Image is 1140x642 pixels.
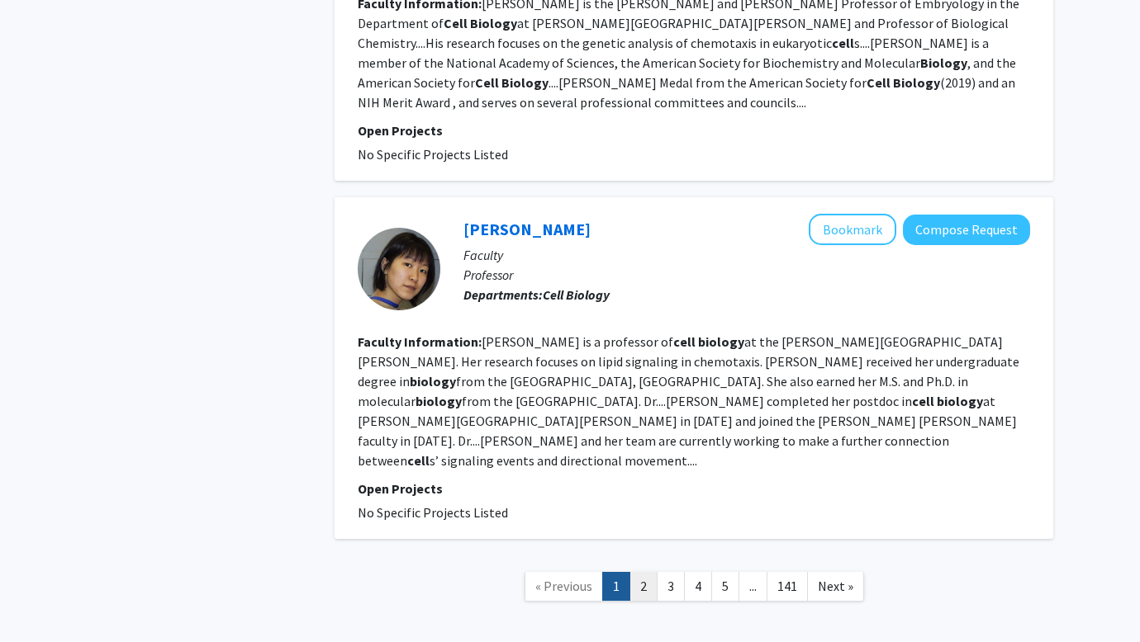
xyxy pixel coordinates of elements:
b: biology [410,373,456,389]
b: cell [673,333,696,350]
b: Biology [920,54,967,71]
fg-read-more: [PERSON_NAME] is a professor of at the [PERSON_NAME][GEOGRAPHIC_DATA][PERSON_NAME]. Her research ... [358,333,1019,469]
p: Professor [463,265,1030,285]
button: Compose Request to Miho Iijima [903,215,1030,245]
a: Next [807,572,864,601]
span: « Previous [535,578,592,594]
b: Biology [501,74,549,91]
span: No Specific Projects Listed [358,146,508,163]
a: 141 [767,572,808,601]
span: ... [749,578,757,594]
b: biology [937,393,983,409]
b: Departments: [463,286,543,303]
a: 2 [629,572,658,601]
b: cell [912,393,934,409]
nav: Page navigation [335,555,1053,622]
b: Biology [893,74,940,91]
a: 1 [602,572,630,601]
b: Cell [867,74,891,91]
b: Biology [470,15,517,31]
b: Faculty Information: [358,333,482,350]
p: Open Projects [358,120,1030,140]
b: Cell [475,74,499,91]
a: 3 [657,572,685,601]
a: 5 [711,572,739,601]
b: biology [416,393,462,409]
b: Cell [444,15,468,31]
a: [PERSON_NAME] [463,219,591,239]
b: Biology [566,286,610,303]
p: Open Projects [358,479,1030,498]
b: biology [698,333,744,350]
a: 4 [684,572,712,601]
p: Faculty [463,245,1030,265]
b: Cell [543,286,563,303]
button: Add Miho Iijima to Bookmarks [809,214,896,245]
b: cell [407,452,430,469]
span: Next » [818,578,853,594]
span: No Specific Projects Listed [358,504,508,521]
a: Previous Page [525,572,603,601]
iframe: Chat [12,568,70,630]
b: cell [832,35,854,51]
